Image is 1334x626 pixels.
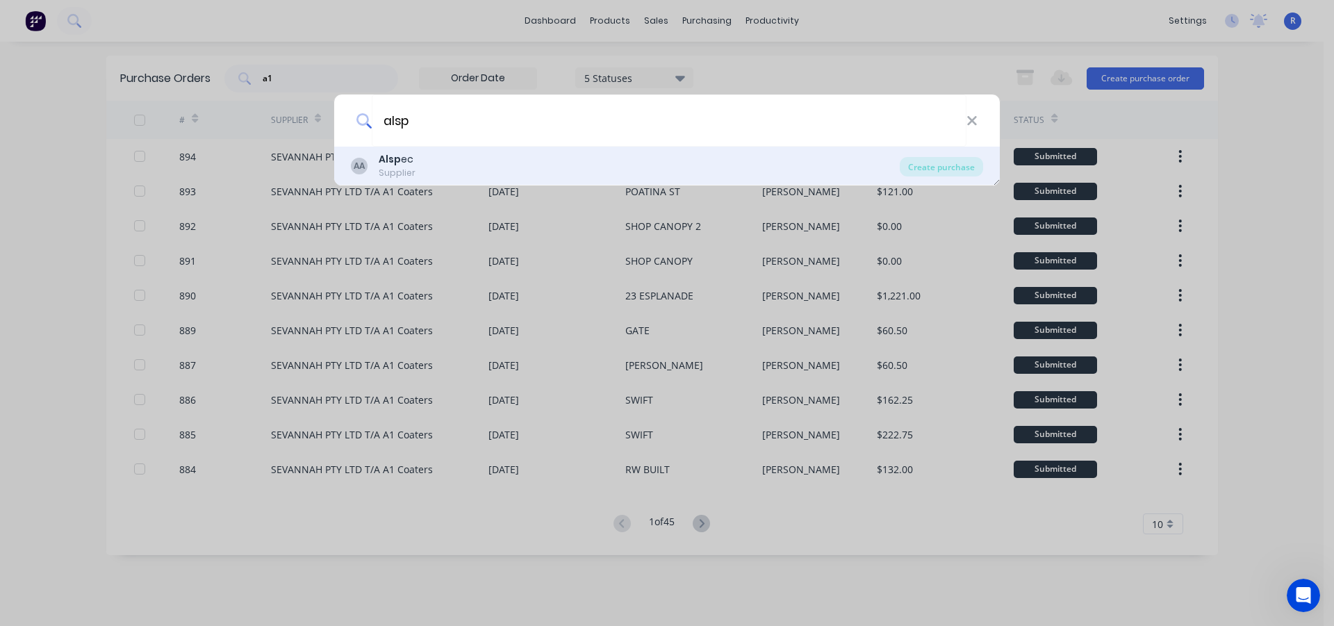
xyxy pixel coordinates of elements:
div: Create purchase [900,157,983,176]
b: Alsp [379,152,401,166]
iframe: Intercom live chat [1287,579,1320,612]
div: AA [351,158,368,174]
div: Supplier [379,167,415,179]
input: Enter a supplier name to create a new order... [372,94,966,147]
div: ec [379,152,415,167]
